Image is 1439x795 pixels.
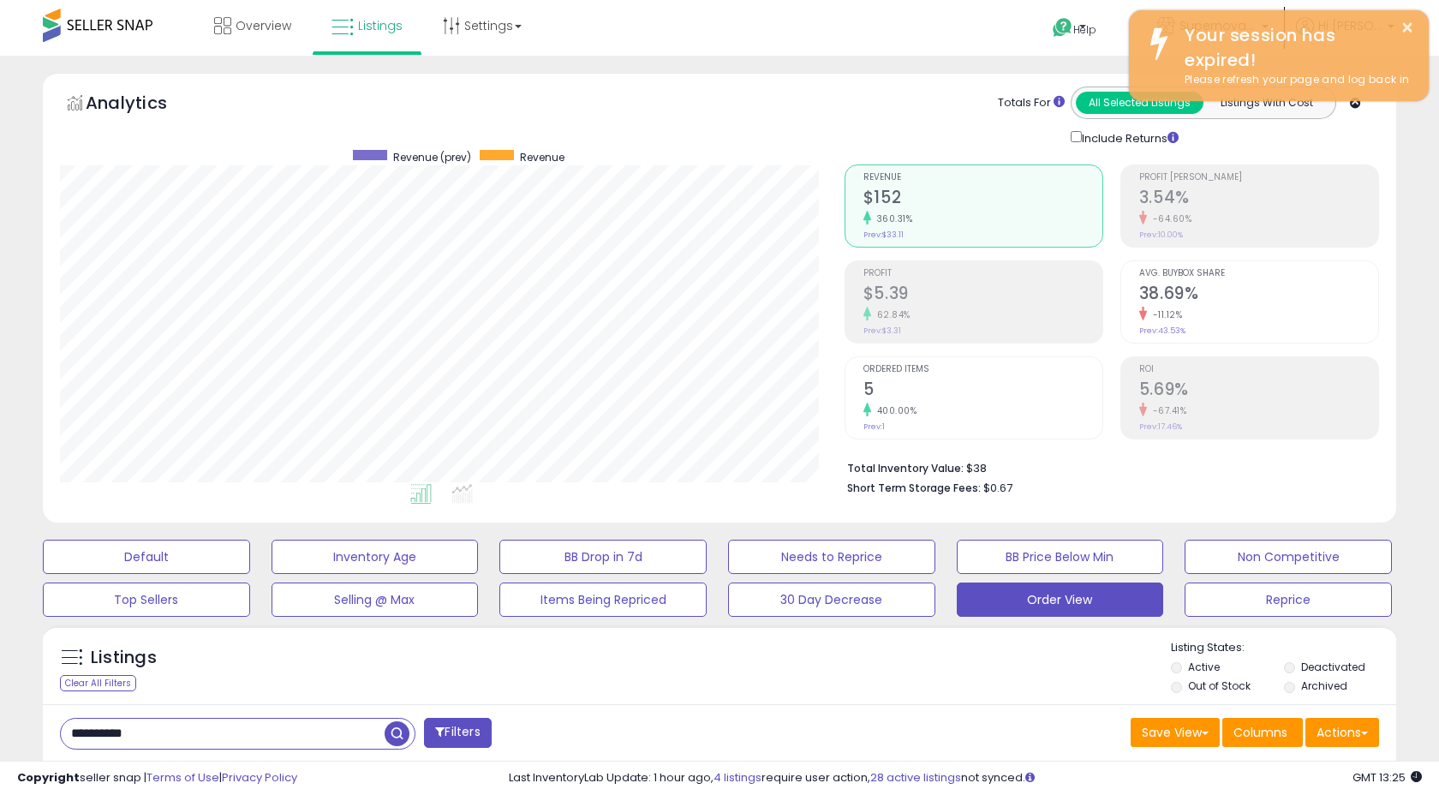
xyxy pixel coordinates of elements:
[1139,365,1378,374] span: ROI
[1139,230,1183,240] small: Prev: 10.00%
[1305,718,1379,747] button: Actions
[1147,212,1192,225] small: -64.60%
[1172,72,1416,88] div: Please refresh your page and log back in
[728,540,935,574] button: Needs to Reprice
[1076,92,1203,114] button: All Selected Listings
[91,646,157,670] h5: Listings
[863,230,904,240] small: Prev: $33.11
[424,718,491,748] button: Filters
[17,770,297,786] div: seller snap | |
[1147,404,1187,417] small: -67.41%
[863,326,901,336] small: Prev: $3.31
[1131,718,1220,747] button: Save View
[1039,4,1130,56] a: Help
[847,481,981,495] b: Short Term Storage Fees:
[871,212,913,225] small: 360.31%
[1139,326,1185,336] small: Prev: 43.53%
[1233,724,1287,741] span: Columns
[17,769,80,786] strong: Copyright
[1139,173,1378,182] span: Profit [PERSON_NAME]
[957,540,1164,574] button: BB Price Below Min
[1139,188,1378,211] h2: 3.54%
[1188,660,1220,674] label: Active
[1139,421,1182,432] small: Prev: 17.46%
[863,269,1102,278] span: Profit
[1222,718,1303,747] button: Columns
[1058,128,1199,147] div: Include Returns
[358,17,403,34] span: Listings
[1203,92,1330,114] button: Listings With Cost
[863,380,1102,403] h2: 5
[1185,583,1392,617] button: Reprice
[863,188,1102,211] h2: $152
[1147,308,1183,321] small: -11.12%
[509,770,1422,786] div: Last InventoryLab Update: 1 hour ago, require user action, not synced.
[870,769,961,786] a: 28 active listings
[871,404,917,417] small: 400.00%
[1139,284,1378,307] h2: 38.69%
[1301,678,1347,693] label: Archived
[1073,22,1096,37] span: Help
[998,95,1065,111] div: Totals For
[957,583,1164,617] button: Order View
[43,583,250,617] button: Top Sellers
[847,457,1366,477] li: $38
[393,150,471,164] span: Revenue (prev)
[863,365,1102,374] span: Ordered Items
[499,540,707,574] button: BB Drop in 7d
[1301,660,1365,674] label: Deactivated
[1185,540,1392,574] button: Non Competitive
[1052,17,1073,39] i: Get Help
[236,17,291,34] span: Overview
[863,173,1102,182] span: Revenue
[60,675,136,691] div: Clear All Filters
[272,583,479,617] button: Selling @ Max
[728,583,935,617] button: 30 Day Decrease
[1172,23,1416,72] div: Your session has expired!
[520,150,564,164] span: Revenue
[272,540,479,574] button: Inventory Age
[43,540,250,574] button: Default
[1139,269,1378,278] span: Avg. Buybox Share
[1139,380,1378,403] h2: 5.69%
[222,769,297,786] a: Privacy Policy
[863,284,1102,307] h2: $5.39
[86,91,200,119] h5: Analytics
[1188,678,1251,693] label: Out of Stock
[847,461,964,475] b: Total Inventory Value:
[1171,640,1395,656] p: Listing States:
[499,583,707,617] button: Items Being Repriced
[146,769,219,786] a: Terms of Use
[1352,769,1422,786] span: 2025-08-18 13:25 GMT
[983,480,1012,496] span: $0.67
[1400,17,1414,39] button: ×
[871,308,911,321] small: 62.84%
[863,421,885,432] small: Prev: 1
[714,769,761,786] a: 4 listings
